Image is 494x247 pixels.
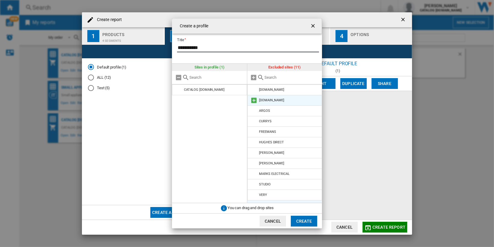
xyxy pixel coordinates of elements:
h4: Create a profile [177,23,209,29]
button: Create [291,216,317,227]
div: [PERSON_NAME] [259,161,284,165]
div: Sites in profile (1) [172,64,247,71]
div: [PERSON_NAME] [259,151,284,155]
div: [DOMAIN_NAME] [259,88,284,92]
div: HUGHES DIRECT [259,140,284,144]
div: VERY [259,193,267,197]
md-icon: Add all [250,74,258,81]
button: Cancel [260,216,286,227]
button: getI18NText('BUTTONS.CLOSE_DIALOG') [308,20,320,32]
md-dialog: {{::title}} {{::getI18NText('BUTTONS.CANCEL')}} ... [172,19,322,229]
div: [DOMAIN_NAME] [259,98,284,102]
div: STUDIO [259,182,270,186]
div: MARKS ELECTRICAL [259,172,289,176]
div: FREEMANS [259,130,276,134]
input: Search [265,75,319,80]
md-icon: Remove all [175,74,182,81]
span: You can drag and drop sites [227,206,274,210]
div: Excluded sites (11) [247,64,322,71]
div: CURRYS [259,119,271,123]
div: CATALOG [DOMAIN_NAME] [184,88,224,92]
div: ARGOS [259,109,270,113]
ng-md-icon: getI18NText('BUTTONS.CLOSE_DIALOG') [310,23,317,30]
input: Search [189,75,244,80]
